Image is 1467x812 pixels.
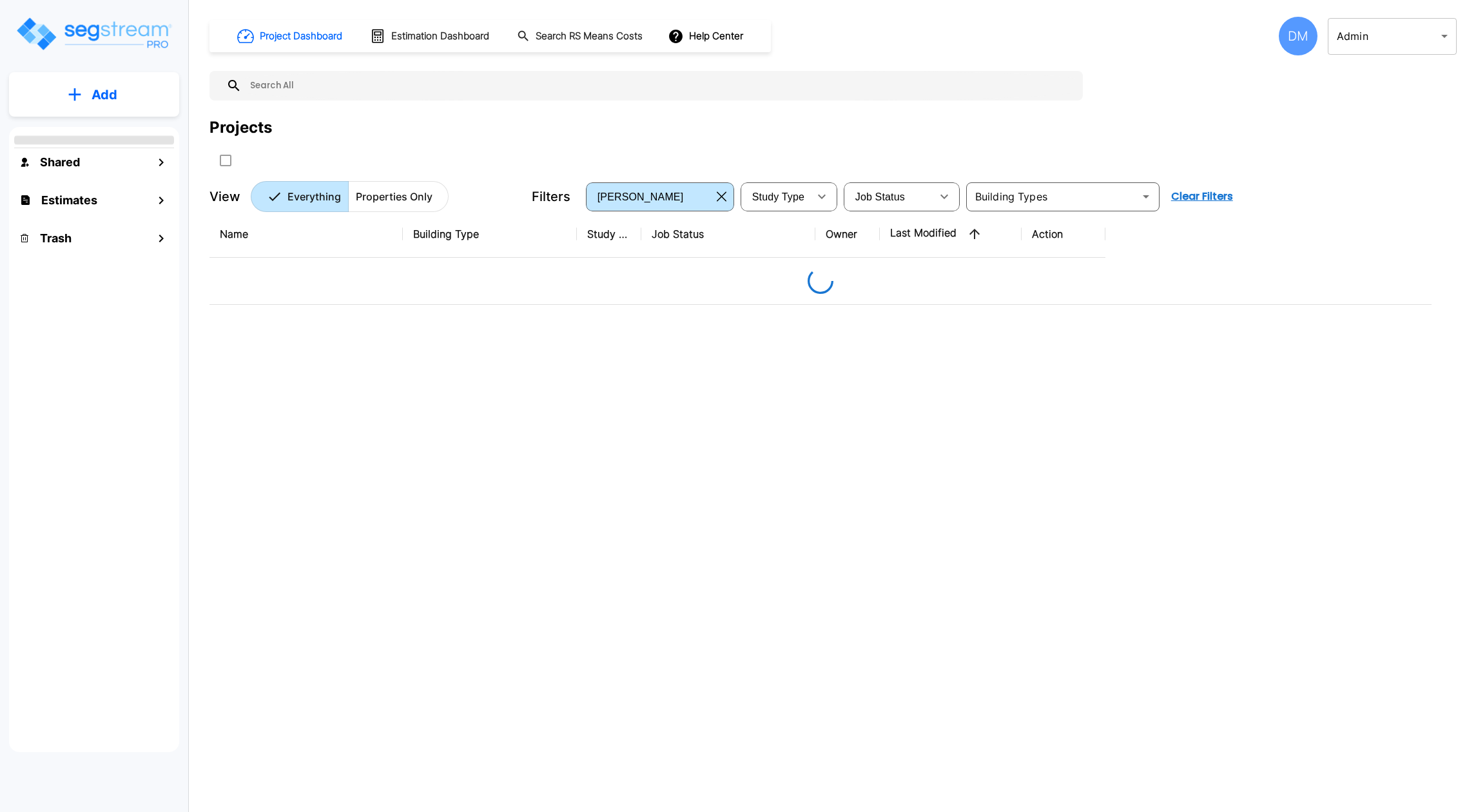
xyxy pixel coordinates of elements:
[40,153,80,171] h1: Shared
[1022,211,1105,258] th: Action
[1279,17,1317,55] div: DM
[588,179,712,215] div: Select
[209,211,403,258] th: Name
[846,179,931,215] div: Select
[970,188,1134,206] input: Building Types
[577,211,641,258] th: Study Type
[1166,184,1238,209] button: Clear Filters
[403,211,577,258] th: Building Type
[752,191,804,202] span: Study Type
[251,181,449,212] div: Platform
[260,29,342,44] h1: Project Dashboard
[232,22,349,50] button: Project Dashboard
[15,15,173,52] img: Logo
[287,189,341,204] p: Everything
[40,229,72,247] h1: Trash
[251,181,349,212] button: Everything
[880,211,1022,258] th: Last Modified
[209,116,272,139] div: Projects
[1337,28,1436,44] p: Admin
[743,179,809,215] div: Select
[532,187,570,206] p: Filters
[1137,188,1155,206] button: Open
[815,211,880,258] th: Owner
[641,211,815,258] th: Job Status
[665,24,748,48] button: Help Center
[209,187,240,206] p: View
[855,191,905,202] span: Job Status
[348,181,449,212] button: Properties Only
[242,71,1076,101] input: Search All
[41,191,97,209] h1: Estimates
[536,29,643,44] h1: Search RS Means Costs
[391,29,489,44] h1: Estimation Dashboard
[356,189,432,204] p: Properties Only
[9,76,179,113] button: Add
[512,24,650,49] button: Search RS Means Costs
[213,148,238,173] button: SelectAll
[365,23,496,50] button: Estimation Dashboard
[92,85,117,104] p: Add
